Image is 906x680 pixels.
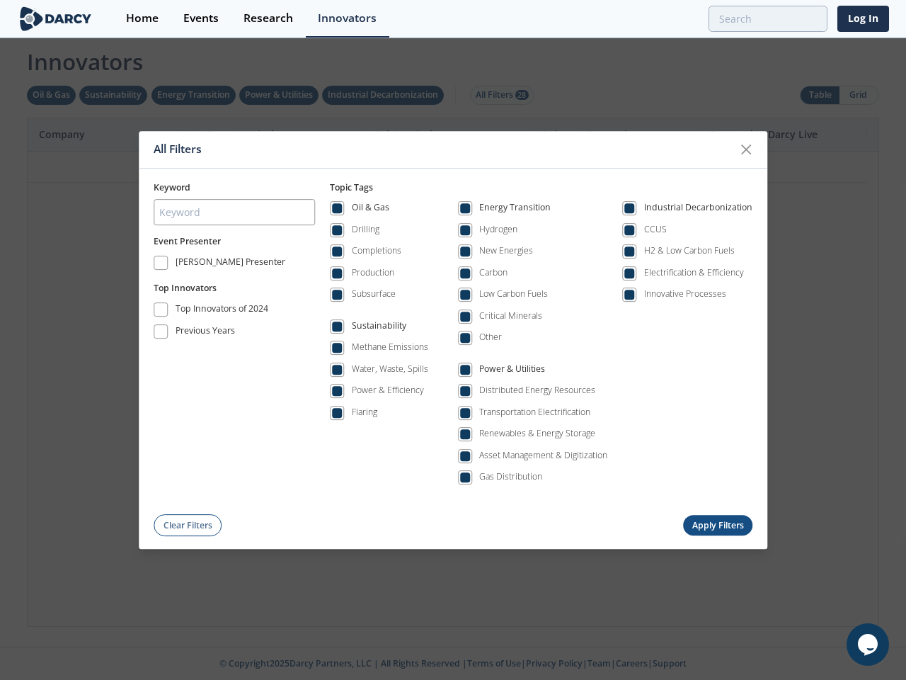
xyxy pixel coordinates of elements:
[644,288,726,301] div: Innovative Processes
[709,6,827,32] input: Advanced Search
[243,13,293,24] div: Research
[479,266,508,279] div: Carbon
[154,181,190,193] span: Keyword
[644,223,667,236] div: CCUS
[644,202,752,219] div: Industrial Decarbonization
[352,341,428,354] div: Methane Emissions
[126,13,159,24] div: Home
[176,256,285,273] div: [PERSON_NAME] Presenter
[479,428,595,441] div: Renewables & Energy Storage
[479,223,517,236] div: Hydrogen
[17,6,94,31] img: logo-wide.svg
[154,282,217,295] button: Top Innovators
[479,471,542,484] div: Gas Distribution
[352,266,394,279] div: Production
[479,202,551,219] div: Energy Transition
[479,331,502,344] div: Other
[479,406,590,419] div: Transportation Electrification
[479,385,595,397] div: Distributed Energy Resources
[352,202,389,219] div: Oil & Gas
[352,288,396,301] div: Subsurface
[330,181,373,193] span: Topic Tags
[479,245,533,258] div: New Energies
[352,406,377,419] div: Flaring
[352,223,379,236] div: Drilling
[352,385,424,397] div: Power & Efficiency
[837,6,889,32] a: Log In
[318,13,377,24] div: Innovators
[479,363,545,380] div: Power & Utilities
[154,235,221,248] button: Event Presenter
[183,13,219,24] div: Events
[352,363,428,375] div: Water, Waste, Spills
[683,516,752,536] button: Apply Filters
[479,310,542,322] div: Critical Minerals
[644,266,744,279] div: Electrification & Efficiency
[154,136,733,163] div: All Filters
[847,623,892,666] iframe: chat widget
[154,235,221,247] span: Event Presenter
[176,324,235,341] div: Previous Years
[154,515,222,537] button: Clear Filters
[479,288,548,301] div: Low Carbon Fuels
[352,319,406,336] div: Sustainability
[352,245,401,258] div: Completions
[479,449,607,462] div: Asset Management & Digitization
[644,245,735,258] div: H2 & Low Carbon Fuels
[176,302,268,319] div: Top Innovators of 2024
[154,199,315,225] input: Keyword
